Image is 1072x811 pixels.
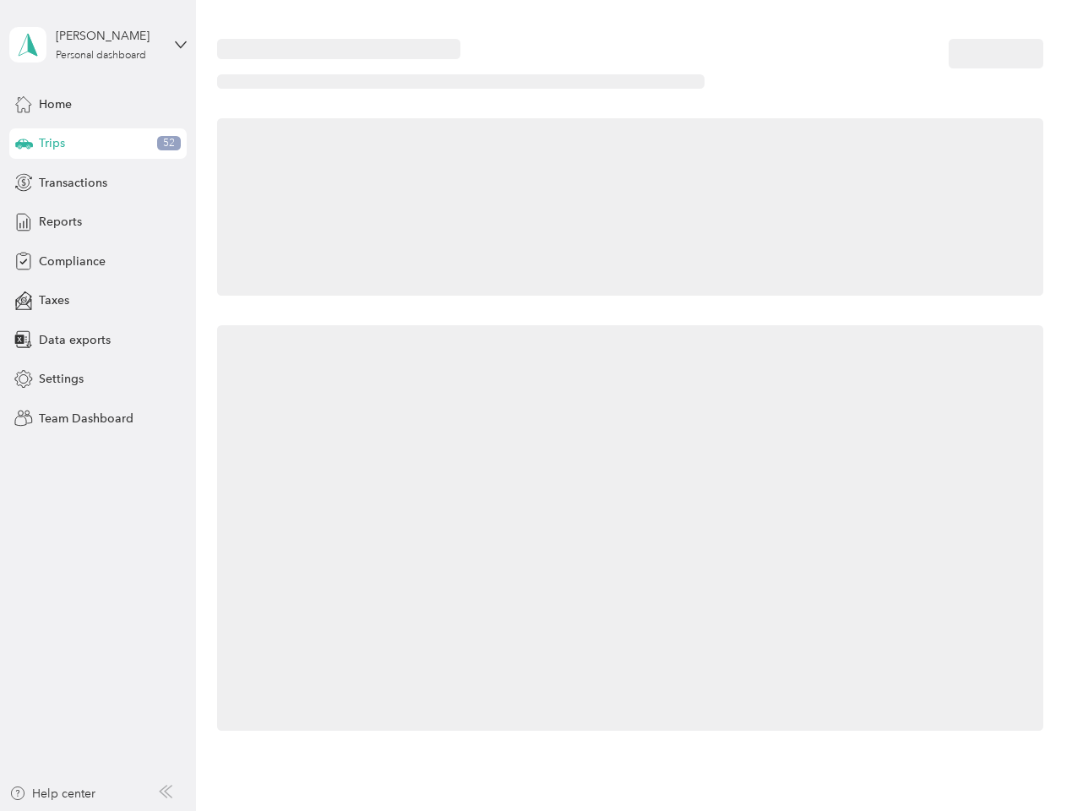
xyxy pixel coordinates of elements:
[9,785,95,803] button: Help center
[39,134,65,152] span: Trips
[39,253,106,270] span: Compliance
[39,370,84,388] span: Settings
[39,95,72,113] span: Home
[56,27,161,45] div: [PERSON_NAME]
[39,291,69,309] span: Taxes
[56,51,146,61] div: Personal dashboard
[39,174,107,192] span: Transactions
[157,136,181,151] span: 52
[39,213,82,231] span: Reports
[39,331,111,349] span: Data exports
[39,410,133,427] span: Team Dashboard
